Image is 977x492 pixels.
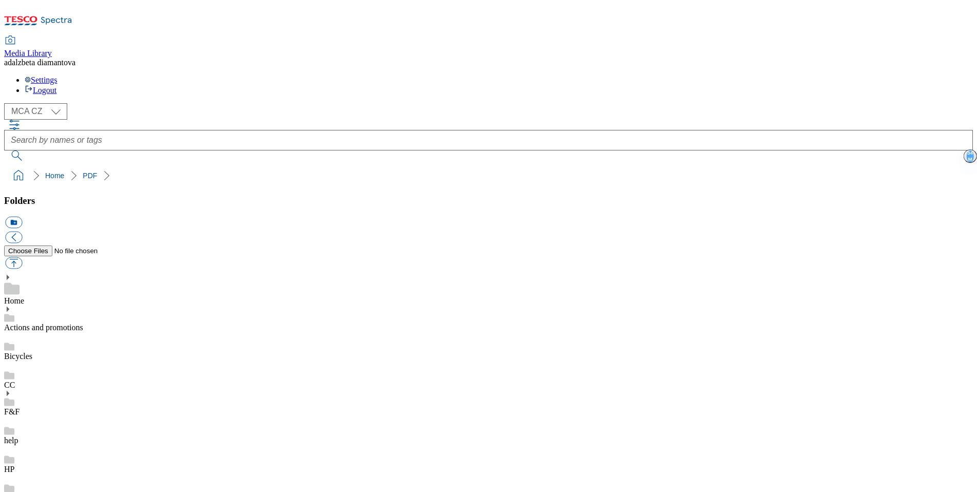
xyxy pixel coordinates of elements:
[4,381,15,389] a: CC
[83,172,97,180] a: PDF
[4,323,83,332] a: Actions and promotions
[4,195,973,206] h3: Folders
[4,407,20,416] a: F&F
[4,130,973,150] input: Search by names or tags
[4,436,18,445] a: help
[4,58,12,67] span: ad
[25,86,56,94] a: Logout
[4,166,973,185] nav: breadcrumb
[4,352,32,361] a: Bicycles
[4,465,14,474] a: HP
[45,172,64,180] a: Home
[10,167,27,184] a: home
[25,75,58,84] a: Settings
[4,36,52,58] a: Media Library
[4,296,24,305] a: Home
[12,58,75,67] span: alzbeta diamantova
[4,49,52,58] span: Media Library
